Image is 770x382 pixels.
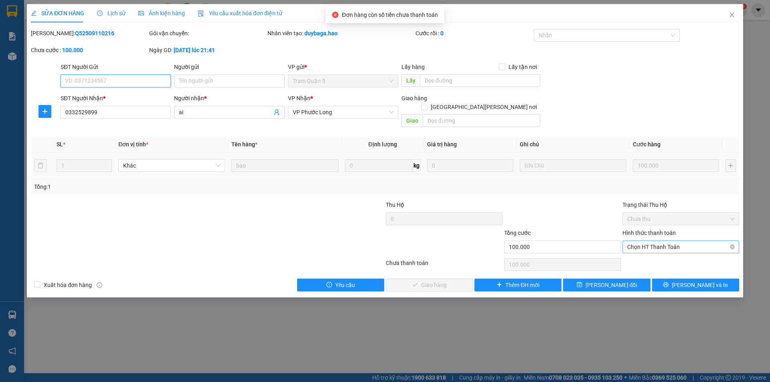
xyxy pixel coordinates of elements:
b: duybaga.hao [304,30,338,36]
button: checkGiao hàng [386,279,473,291]
span: plus [39,108,51,115]
th: Ghi chú [517,137,630,152]
span: Tổng cước [504,230,531,236]
label: Hình thức thanh toán [622,230,676,236]
span: printer [663,282,669,288]
span: VP Nhận [288,95,310,101]
button: plus [725,159,736,172]
span: [PERSON_NAME] và In [672,281,728,289]
span: Lấy hàng [401,64,425,70]
span: user-add [274,109,280,115]
span: Đơn hàng còn số tiền chưa thanh toán [342,12,438,18]
div: Người nhận [174,94,284,103]
b: [DATE] lúc 21:41 [174,47,215,53]
input: VD: Bàn, Ghế [231,159,338,172]
span: Thu Hộ [386,202,404,208]
span: Trạm Quận 5 [293,75,393,87]
span: Giao hàng [401,95,427,101]
span: Đơn vị tính [118,141,148,148]
button: Close [721,4,743,26]
span: Xuất hóa đơn hàng [41,281,95,289]
span: SL [57,141,63,148]
span: Định lượng [369,141,397,148]
img: icon [198,10,204,17]
span: close-circle [730,245,735,249]
div: Tổng: 1 [34,182,297,191]
span: [GEOGRAPHIC_DATA][PERSON_NAME] nơi [428,103,540,111]
button: delete [34,159,47,172]
b: Q52509110216 [75,30,114,36]
div: Nhân viên tạo: [267,29,414,38]
span: Chọn HT Thanh Toán [627,241,734,253]
span: Tên hàng [231,141,257,148]
input: Dọc đường [423,114,540,127]
input: Dọc đường [420,74,540,87]
button: plusThêm ĐH mới [474,279,561,291]
span: clock-circle [97,10,103,16]
button: save[PERSON_NAME] đổi [563,279,650,291]
span: save [577,282,582,288]
div: [PERSON_NAME]: [31,29,148,38]
div: Chưa cước : [31,46,148,55]
div: Cước rồi : [415,29,532,38]
span: Chưa thu [627,213,734,225]
div: Người gửi [174,63,284,71]
span: Yêu cầu xuất hóa đơn điện tử [198,10,282,16]
div: Gói vận chuyển: [149,29,266,38]
div: VP gửi [288,63,398,71]
div: Ngày GD: [149,46,266,55]
span: plus [496,282,502,288]
span: Ảnh kiện hàng [138,10,185,16]
div: SĐT Người Nhận [61,94,171,103]
span: Yêu cầu [335,281,355,289]
b: 0 [440,30,444,36]
span: edit [31,10,36,16]
button: plus [38,105,51,118]
span: close [729,12,735,18]
button: exclamation-circleYêu cầu [297,279,384,291]
div: Chưa thanh toán [385,259,503,273]
input: Ghi Chú [520,159,626,172]
span: Lấy [401,74,420,87]
span: picture [138,10,144,16]
span: Lịch sử [97,10,126,16]
div: SĐT Người Gửi [61,63,171,71]
span: Cước hàng [633,141,661,148]
input: 0 [633,159,719,172]
span: info-circle [97,282,102,288]
span: Khác [123,160,220,172]
span: [PERSON_NAME] đổi [586,281,637,289]
span: VP Phước Long [293,106,393,118]
span: Lấy tận nơi [505,63,540,71]
span: close-circle [332,12,338,18]
span: Giao [401,114,423,127]
b: 100.000 [62,47,83,53]
span: exclamation-circle [326,282,332,288]
div: Trạng thái Thu Hộ [622,200,739,209]
button: printer[PERSON_NAME] và In [652,279,739,291]
span: kg [413,159,421,172]
span: SỬA ĐƠN HÀNG [31,10,84,16]
span: Giá trị hàng [427,141,457,148]
span: Thêm ĐH mới [505,281,539,289]
input: 0 [427,159,513,172]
